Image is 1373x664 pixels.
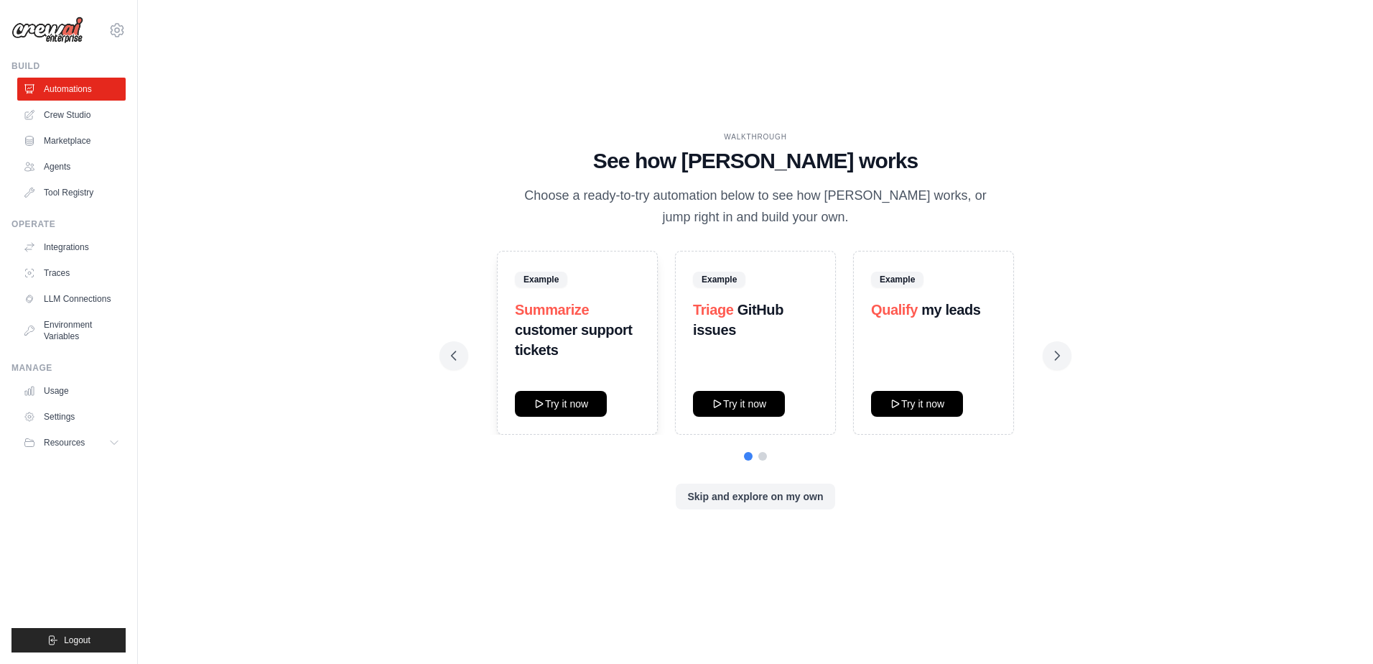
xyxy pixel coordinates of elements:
button: Logout [11,628,126,653]
span: Example [871,272,923,287]
p: Choose a ready-to-try automation below to see how [PERSON_NAME] works, or jump right in and build... [514,185,997,228]
div: Build [11,60,126,72]
button: Resources [17,431,126,454]
strong: customer support tickets [515,322,633,358]
img: Logo [11,17,83,44]
a: Marketplace [17,129,126,152]
strong: GitHub issues [693,302,783,338]
span: Qualify [871,302,918,318]
a: Settings [17,405,126,428]
a: Integrations [17,236,126,259]
button: Skip and explore on my own [676,484,834,509]
span: Example [515,272,567,287]
a: Crew Studio [17,103,126,126]
div: WALKTHROUGH [451,132,1060,142]
span: Summarize [515,302,589,318]
button: Try it now [515,391,607,417]
a: Traces [17,262,126,285]
span: Logout [64,635,90,646]
span: Example [693,272,745,287]
span: Triage [693,302,734,318]
div: Manage [11,362,126,374]
button: Try it now [871,391,963,417]
h1: See how [PERSON_NAME] works [451,148,1060,174]
a: Tool Registry [17,181,126,204]
strong: my leads [921,302,980,318]
a: Automations [17,78,126,101]
a: Usage [17,379,126,402]
a: LLM Connections [17,287,126,310]
span: Resources [44,437,85,448]
a: Environment Variables [17,313,126,348]
div: Operate [11,218,126,230]
button: Try it now [693,391,785,417]
a: Agents [17,155,126,178]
